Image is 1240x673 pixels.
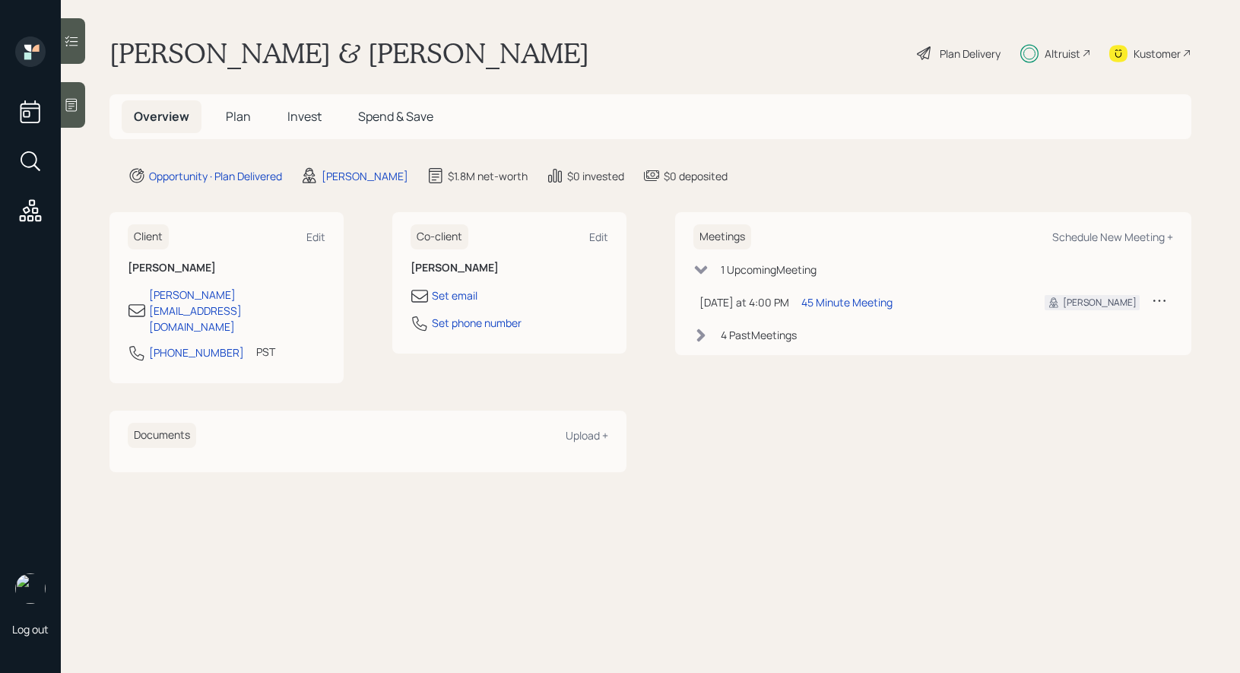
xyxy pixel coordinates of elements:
div: [PERSON_NAME][EMAIL_ADDRESS][DOMAIN_NAME] [149,287,325,335]
div: 45 Minute Meeting [801,294,893,310]
div: $1.8M net-worth [448,168,528,184]
div: [PERSON_NAME] [322,168,408,184]
h6: Meetings [693,224,751,249]
div: $0 deposited [664,168,728,184]
span: Spend & Save [358,108,433,125]
span: Invest [287,108,322,125]
h6: Documents [128,423,196,448]
div: [PERSON_NAME] [1063,296,1137,310]
div: Opportunity · Plan Delivered [149,168,282,184]
span: Overview [134,108,189,125]
div: Altruist [1045,46,1080,62]
h6: Co-client [411,224,468,249]
span: Plan [226,108,251,125]
div: Schedule New Meeting + [1052,230,1173,244]
div: Set phone number [432,315,522,331]
div: [PHONE_NUMBER] [149,344,244,360]
div: 4 Past Meeting s [721,327,797,343]
h1: [PERSON_NAME] & [PERSON_NAME] [109,37,589,70]
div: PST [256,344,275,360]
h6: Client [128,224,169,249]
div: Log out [12,622,49,636]
div: Edit [306,230,325,244]
div: Edit [589,230,608,244]
h6: [PERSON_NAME] [411,262,608,275]
img: treva-nostdahl-headshot.png [15,573,46,604]
div: [DATE] at 4:00 PM [699,294,789,310]
div: $0 invested [567,168,624,184]
div: 1 Upcoming Meeting [721,262,817,278]
div: Upload + [566,428,608,443]
div: Plan Delivery [940,46,1001,62]
div: Kustomer [1134,46,1181,62]
div: Set email [432,287,477,303]
h6: [PERSON_NAME] [128,262,325,275]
